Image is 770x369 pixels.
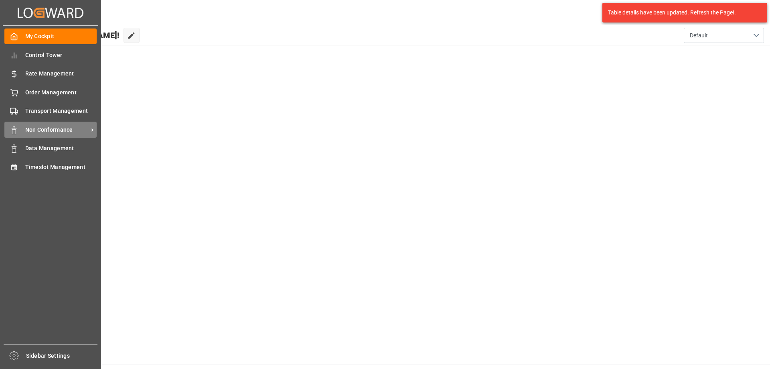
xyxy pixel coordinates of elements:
[4,66,97,82] a: Rate Management
[25,32,97,41] span: My Cockpit
[25,107,97,115] span: Transport Management
[4,141,97,156] a: Data Management
[33,28,120,43] span: Hello [PERSON_NAME]!
[25,144,97,153] span: Data Management
[4,103,97,119] a: Transport Management
[25,126,89,134] span: Non Conformance
[4,159,97,175] a: Timeslot Management
[25,88,97,97] span: Order Management
[684,28,764,43] button: open menu
[25,69,97,78] span: Rate Management
[25,51,97,59] span: Control Tower
[26,352,98,360] span: Sidebar Settings
[4,47,97,63] a: Control Tower
[608,8,756,17] div: Table details have been updated. Refresh the Page!.
[4,29,97,44] a: My Cockpit
[690,31,708,40] span: Default
[4,84,97,100] a: Order Management
[25,163,97,171] span: Timeslot Management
